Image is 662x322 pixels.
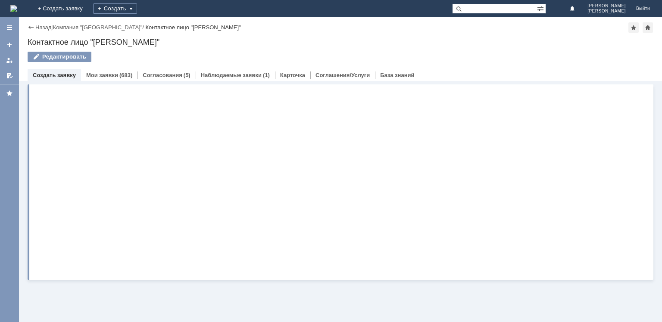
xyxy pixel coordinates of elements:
[51,24,53,30] div: |
[143,72,182,78] a: Согласования
[587,9,626,14] span: [PERSON_NAME]
[33,72,76,78] a: Создать заявку
[587,3,626,9] span: [PERSON_NAME]
[628,22,639,33] div: Добавить в избранное
[3,53,16,67] a: Мои заявки
[3,69,16,83] a: Мои согласования
[86,72,118,78] a: Мои заявки
[315,72,370,78] a: Соглашения/Услуги
[380,72,414,78] a: База знаний
[35,24,51,31] a: Назад
[119,72,132,78] div: (683)
[93,3,137,14] div: Создать
[53,24,146,31] div: /
[201,72,262,78] a: Наблюдаемые заявки
[263,72,270,78] div: (1)
[146,24,241,31] div: Контактное лицо "[PERSON_NAME]"
[537,4,546,12] span: Расширенный поиск
[53,24,143,31] a: Компания "[GEOGRAPHIC_DATA]"
[184,72,190,78] div: (5)
[10,5,17,12] a: Перейти на домашнюю страницу
[3,38,16,52] a: Создать заявку
[10,5,17,12] img: logo
[28,38,653,46] div: Контактное лицо "[PERSON_NAME]"
[280,72,305,78] a: Карточка
[643,22,653,33] div: Сделать домашней страницей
